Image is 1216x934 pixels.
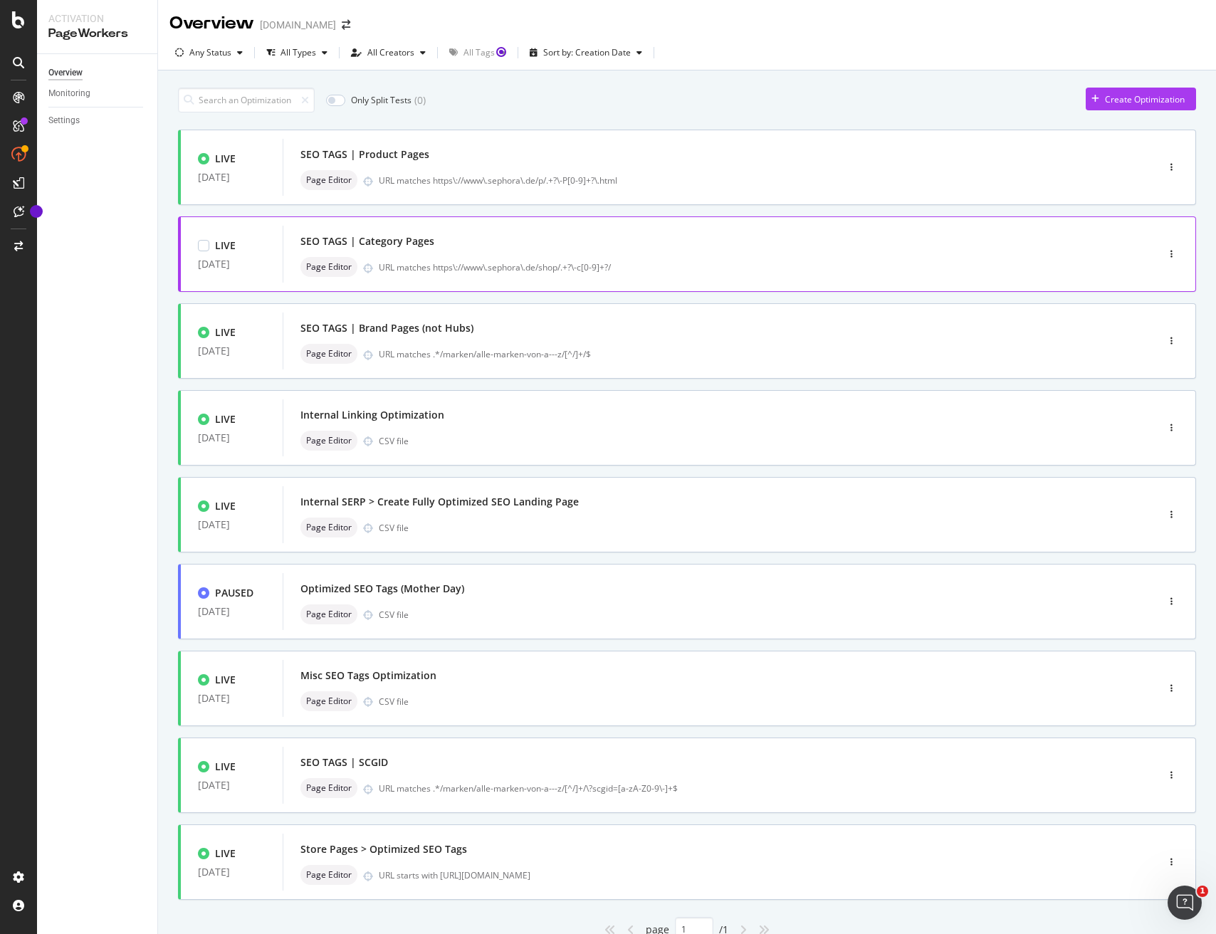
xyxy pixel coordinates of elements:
button: Create Optimization [1086,88,1196,110]
div: LIVE [215,499,236,513]
div: Overview [169,11,254,36]
div: Tooltip anchor [30,205,43,218]
span: 1 [1197,886,1208,897]
div: Monitoring [48,86,90,101]
span: Page Editor [306,436,352,445]
div: LIVE [215,412,236,426]
div: [DATE] [198,866,266,878]
div: CSV file [379,435,409,447]
div: LIVE [215,846,236,861]
span: Page Editor [306,263,352,271]
div: Internal SERP > Create Fully Optimized SEO Landing Page [300,495,579,509]
div: ( 0 ) [414,93,426,107]
div: [DOMAIN_NAME] [260,18,336,32]
a: Settings [48,113,147,128]
button: All Types [261,41,333,64]
div: neutral label [300,344,357,364]
button: All Creators [345,41,431,64]
div: [DATE] [198,258,266,270]
div: LIVE [215,152,236,166]
div: URL matches .*/marken/alle-marken-von-a---z/[^/]+/\?scgid=[a-zA-Z0-9\-]+$ [379,782,1096,794]
div: arrow-right-arrow-left [342,20,350,30]
div: Overview [48,65,83,80]
div: Store Pages > Optimized SEO Tags [300,842,467,856]
span: Page Editor [306,610,352,619]
div: Settings [48,113,80,128]
div: LIVE [215,760,236,774]
div: CSV file [379,609,409,621]
div: CSV file [379,696,409,708]
div: [DATE] [198,693,266,704]
div: neutral label [300,604,357,624]
span: Page Editor [306,523,352,532]
input: Search an Optimization [178,88,315,112]
span: Page Editor [306,176,352,184]
div: LIVE [215,673,236,687]
div: All Tags [463,48,495,57]
div: Create Optimization [1105,93,1185,105]
div: [DATE] [198,172,266,183]
div: Any Status [189,48,231,57]
div: PAUSED [215,586,253,600]
div: neutral label [300,170,357,190]
div: neutral label [300,778,357,798]
iframe: Intercom live chat [1168,886,1202,920]
div: PageWorkers [48,26,146,42]
div: neutral label [300,865,357,885]
div: Tooltip anchor [495,46,508,58]
span: Page Editor [306,784,352,792]
div: LIVE [215,238,236,253]
div: LIVE [215,325,236,340]
div: CSV file [379,522,409,534]
div: [DATE] [198,345,266,357]
span: Page Editor [306,871,352,879]
div: URL matches https\://www\.sephora\.de/p/.+?\-P[0-9]+?\.html [379,174,1096,187]
div: SEO TAGS | SCGID [300,755,388,770]
div: [DATE] [198,519,266,530]
div: Optimized SEO Tags (Mother Day) [300,582,464,596]
div: URL matches https\://www\.sephora\.de/shop/.+?\-c[0-9]+?/ [379,261,1096,273]
button: Any Status [169,41,248,64]
div: neutral label [300,257,357,277]
span: Page Editor [306,697,352,705]
button: All Tags [444,41,512,64]
div: URL starts with [URL][DOMAIN_NAME] [379,869,1096,881]
div: neutral label [300,431,357,451]
div: [DATE] [198,780,266,791]
div: All Types [281,48,316,57]
div: Internal Linking Optimization [300,408,444,422]
div: SEO TAGS | Product Pages [300,147,429,162]
div: Activation [48,11,146,26]
div: neutral label [300,518,357,537]
div: Sort by: Creation Date [543,48,631,57]
div: Misc SEO Tags Optimization [300,668,436,683]
div: URL matches .*/marken/alle-marken-von-a---z/[^/]+/$ [379,348,1096,360]
div: SEO TAGS | Brand Pages (not Hubs) [300,321,473,335]
div: All Creators [367,48,414,57]
a: Overview [48,65,147,80]
div: SEO TAGS | Category Pages [300,234,434,248]
span: Page Editor [306,350,352,358]
button: Sort by: Creation Date [524,41,648,64]
div: neutral label [300,691,357,711]
div: [DATE] [198,606,266,617]
div: [DATE] [198,432,266,444]
a: Monitoring [48,86,147,101]
div: Only Split Tests [351,94,412,106]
